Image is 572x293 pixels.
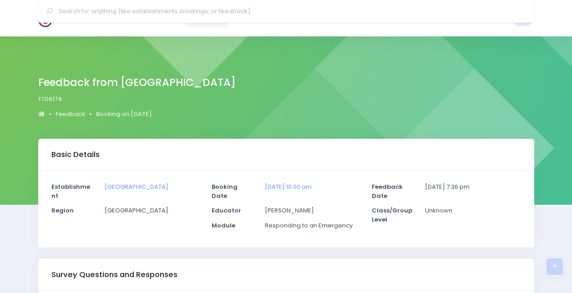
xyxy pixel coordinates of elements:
h3: Survey Questions and Responses [51,270,177,279]
a: Booking on [DATE] [96,110,152,119]
strong: Booking Date [212,182,238,200]
strong: Module [212,221,235,230]
h3: Basic Details [51,150,100,159]
div: [GEOGRAPHIC_DATA] [99,206,206,221]
a: [DATE] 10:00 am [265,182,312,191]
strong: Feedback Date [372,182,403,200]
span: f706176 [38,95,62,104]
h2: Feedback from [GEOGRAPHIC_DATA] [38,76,236,89]
strong: Educator [212,206,241,215]
p: Responding to an Emergency [265,221,360,230]
p: Unknown [425,206,521,215]
p: [PERSON_NAME] [265,206,360,215]
p: [DATE] 7:36 pm [425,182,521,192]
strong: Class/Group Level [372,206,412,224]
input: Search for anything (like establishments, bookings, or feedback) [59,5,521,18]
strong: Establishment [51,182,90,200]
strong: Region [51,206,74,215]
a: Feedback [56,110,85,119]
a: [GEOGRAPHIC_DATA] [105,182,168,191]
